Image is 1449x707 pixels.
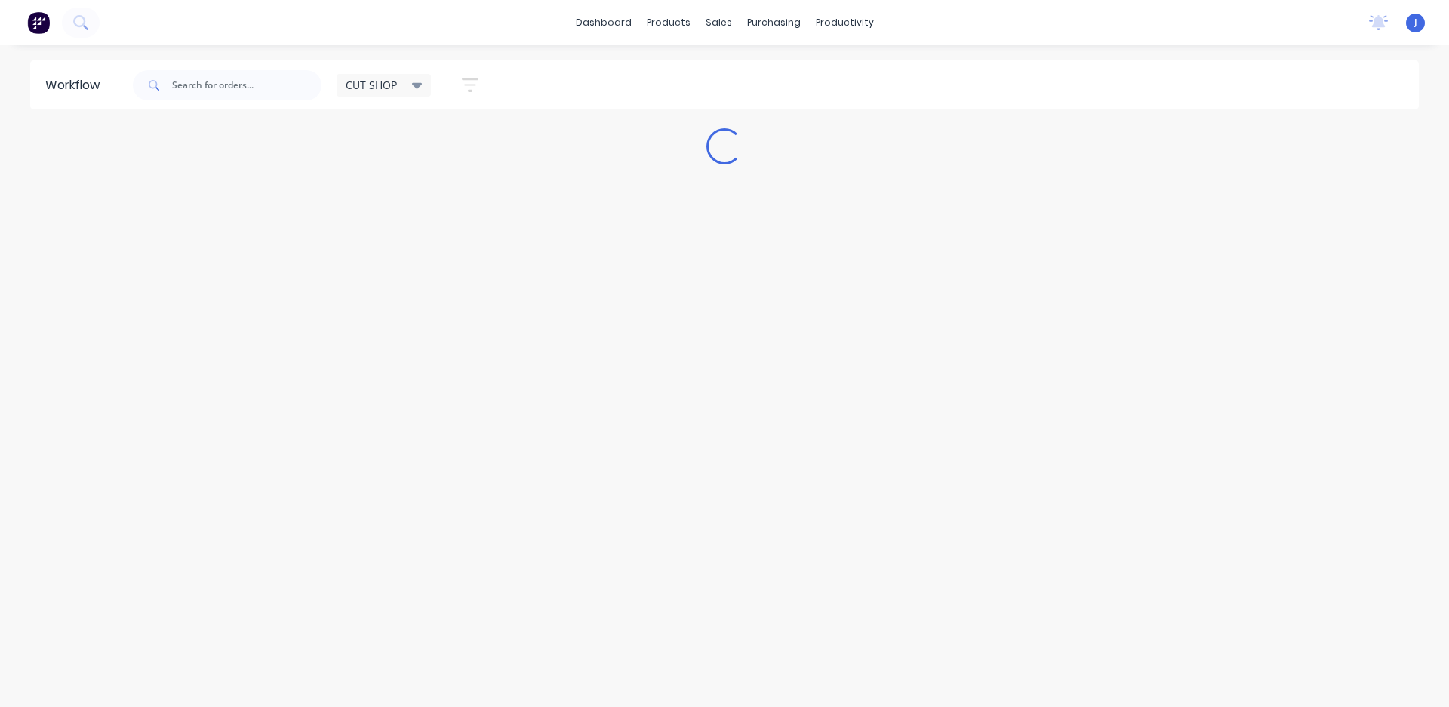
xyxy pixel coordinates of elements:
[740,11,808,34] div: purchasing
[45,76,107,94] div: Workflow
[568,11,639,34] a: dashboard
[27,11,50,34] img: Factory
[808,11,881,34] div: productivity
[639,11,698,34] div: products
[346,77,397,93] span: CUT SHOP
[172,70,321,100] input: Search for orders...
[1414,16,1417,29] span: J
[698,11,740,34] div: sales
